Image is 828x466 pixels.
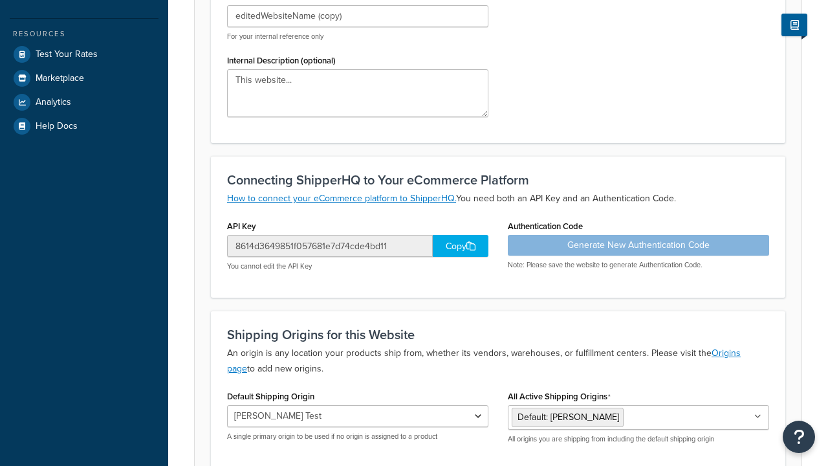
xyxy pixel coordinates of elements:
a: How to connect your eCommerce platform to ShipperHQ. [227,192,456,205]
label: API Key [227,221,256,231]
span: Marketplace [36,73,84,84]
label: Authentication Code [508,221,583,231]
p: A single primary origin to be used if no origin is assigned to a product [227,432,488,441]
span: Default: [PERSON_NAME] [517,410,619,424]
p: For your internal reference only [227,32,488,41]
p: All origins you are shipping from including the default shipping origin [508,434,769,444]
h3: Shipping Origins for this Website [227,327,769,342]
div: Resources [10,28,158,39]
span: Help Docs [36,121,78,132]
div: Copy [433,235,488,257]
span: Analytics [36,97,71,108]
label: Default Shipping Origin [227,392,314,401]
p: Note: Please save the website to generate Authentication Code. [508,260,769,270]
a: Test Your Rates [10,43,158,66]
span: Test Your Rates [36,49,98,60]
label: Internal Description (optional) [227,56,336,65]
button: Show Help Docs [781,14,807,36]
textarea: This website... [227,69,488,117]
button: Open Resource Center [783,421,815,453]
a: Origins page [227,346,741,375]
a: Marketplace [10,67,158,90]
a: Help Docs [10,115,158,138]
p: An origin is any location your products ship from, whether its vendors, warehouses, or fulfillmen... [227,346,769,377]
p: You cannot edit the API Key [227,261,488,271]
p: You need both an API Key and an Authentication Code. [227,191,769,206]
a: Analytics [10,91,158,114]
h3: Connecting ShipperHQ to Your eCommerce Platform [227,173,769,187]
label: All Active Shipping Origins [508,392,611,402]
